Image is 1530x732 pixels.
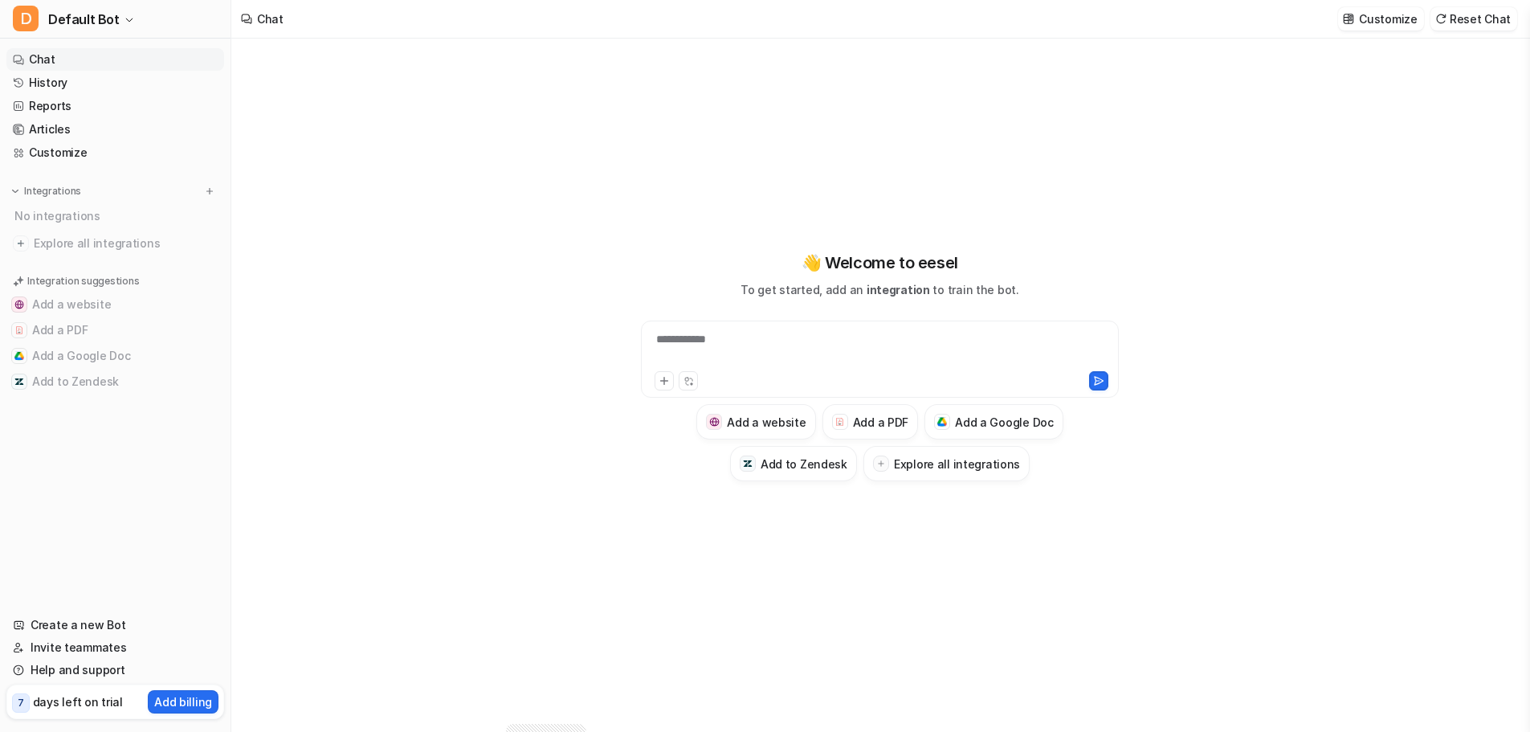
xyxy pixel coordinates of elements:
h3: Add a website [727,414,806,431]
p: To get started, add an to train the bot. [741,281,1018,298]
img: explore all integrations [13,235,29,251]
img: Add a website [14,300,24,309]
a: Articles [6,118,224,141]
h3: Add a PDF [853,414,908,431]
a: Reports [6,95,224,117]
img: Add to Zendesk [743,459,753,469]
span: Default Bot [48,8,120,31]
a: History [6,72,224,94]
p: Add billing [154,693,212,710]
img: Add a Google Doc [937,417,948,427]
button: Add billing [148,690,218,714]
button: Customize [1338,7,1423,31]
button: Add a websiteAdd a website [696,404,815,440]
button: Add a websiteAdd a website [6,292,224,317]
a: Help and support [6,659,224,681]
h3: Add to Zendesk [761,456,847,472]
p: Integrations [24,185,81,198]
h3: Add a Google Doc [955,414,1054,431]
img: expand menu [10,186,21,197]
button: Add a Google DocAdd a Google Doc [6,343,224,369]
a: Customize [6,141,224,164]
p: 7 [18,696,24,710]
button: Add to ZendeskAdd to Zendesk [730,446,857,481]
img: customize [1343,13,1354,25]
button: Add a Google DocAdd a Google Doc [924,404,1063,440]
a: Create a new Bot [6,614,224,636]
img: Add a Google Doc [14,351,24,361]
p: Customize [1359,10,1417,27]
h3: Explore all integrations [894,456,1020,472]
img: reset [1435,13,1446,25]
p: 👋 Welcome to eesel [802,251,958,275]
img: Add a PDF [834,417,845,427]
p: days left on trial [33,693,123,710]
a: Invite teammates [6,636,224,659]
button: Reset Chat [1430,7,1517,31]
div: Chat [257,10,284,27]
img: Add a PDF [14,325,24,335]
span: Explore all integrations [34,231,218,256]
img: Add to Zendesk [14,377,24,386]
p: Integration suggestions [27,274,139,288]
span: D [13,6,39,31]
button: Integrations [6,183,86,199]
img: Add a website [709,417,720,427]
img: menu_add.svg [204,186,215,197]
button: Add a PDFAdd a PDF [822,404,918,440]
button: Add to ZendeskAdd to Zendesk [6,369,224,395]
button: Explore all integrations [863,446,1030,481]
a: Chat [6,48,224,71]
span: integration [867,283,930,296]
div: No integrations [10,202,224,229]
a: Explore all integrations [6,232,224,255]
button: Add a PDFAdd a PDF [6,317,224,343]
